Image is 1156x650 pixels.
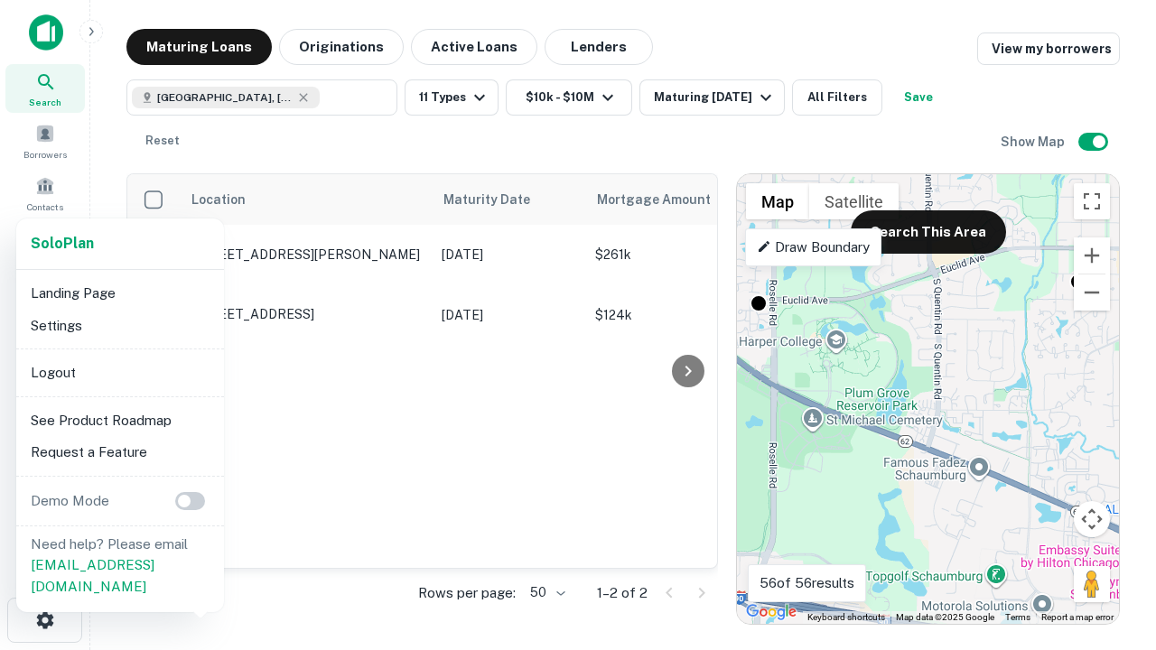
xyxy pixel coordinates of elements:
[23,490,117,512] p: Demo Mode
[23,277,217,310] li: Landing Page
[31,233,94,255] a: SoloPlan
[1066,448,1156,534] iframe: Chat Widget
[31,534,210,598] p: Need help? Please email
[23,436,217,469] li: Request a Feature
[23,357,217,389] li: Logout
[23,310,217,342] li: Settings
[31,235,94,252] strong: Solo Plan
[31,557,154,594] a: [EMAIL_ADDRESS][DOMAIN_NAME]
[23,404,217,437] li: See Product Roadmap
